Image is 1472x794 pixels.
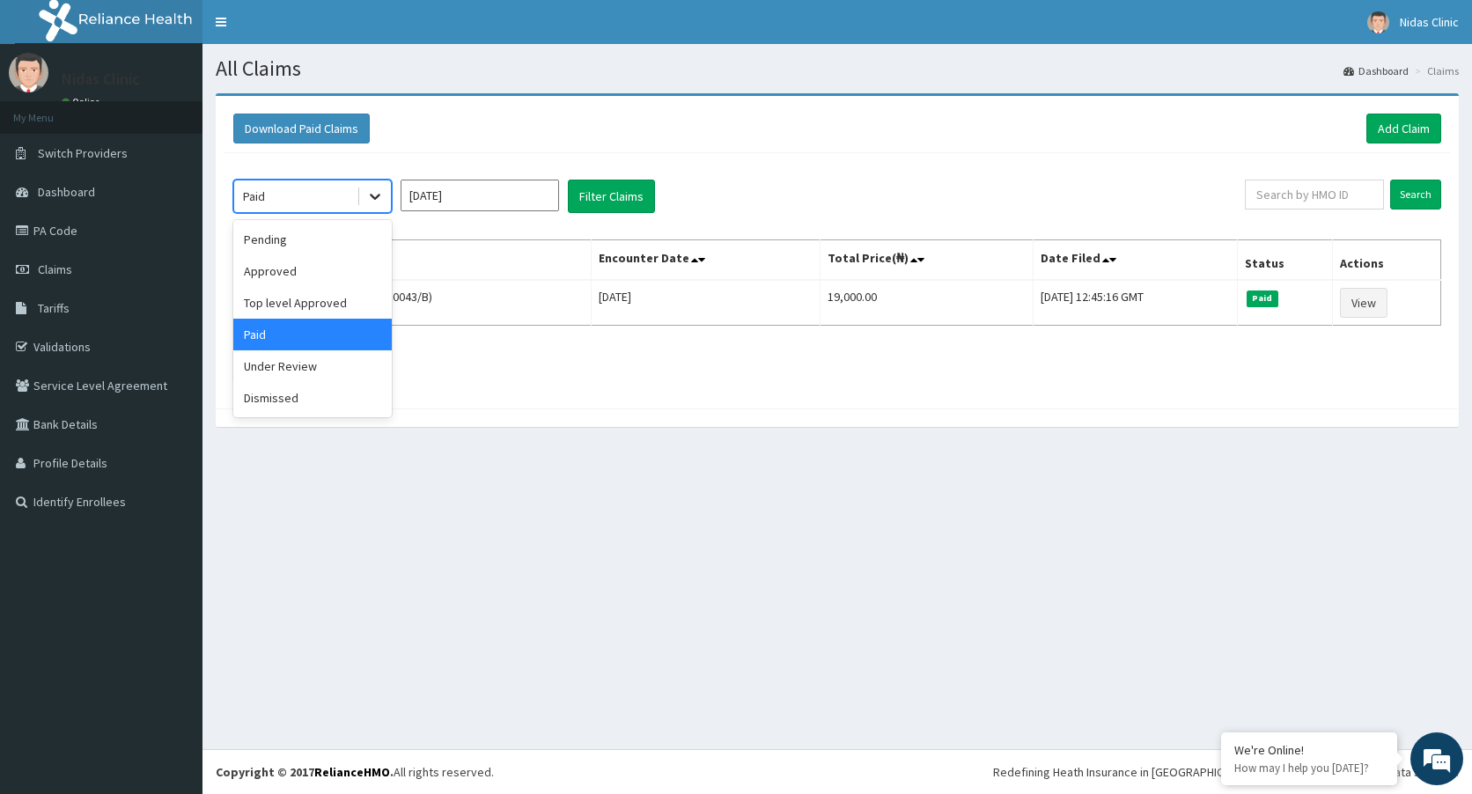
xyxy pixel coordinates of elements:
[233,255,392,287] div: Approved
[233,319,392,350] div: Paid
[568,180,655,213] button: Filter Claims
[233,224,392,255] div: Pending
[233,350,392,382] div: Under Review
[62,71,140,87] p: Nidas Clinic
[1033,240,1238,281] th: Date Filed
[1234,742,1384,758] div: We're Online!
[38,184,95,200] span: Dashboard
[233,287,392,319] div: Top level Approved
[401,180,559,211] input: Select Month and Year
[592,280,821,326] td: [DATE]
[38,261,72,277] span: Claims
[314,764,390,780] a: RelianceHMO
[1366,114,1441,143] a: Add Claim
[1332,240,1440,281] th: Actions
[1033,280,1238,326] td: [DATE] 12:45:16 GMT
[1234,761,1384,776] p: How may I help you today?
[1343,63,1409,78] a: Dashboard
[1238,240,1333,281] th: Status
[234,240,592,281] th: Name
[1340,288,1387,318] a: View
[1390,180,1441,210] input: Search
[1400,14,1459,30] span: Nidas Clinic
[234,280,592,326] td: Theophine Obayendo (EOE/10043/B)
[233,114,370,143] button: Download Paid Claims
[1245,180,1385,210] input: Search by HMO ID
[216,764,394,780] strong: Copyright © 2017 .
[9,53,48,92] img: User Image
[243,187,265,205] div: Paid
[216,57,1459,80] h1: All Claims
[38,145,128,161] span: Switch Providers
[62,96,104,108] a: Online
[1367,11,1389,33] img: User Image
[821,280,1033,326] td: 19,000.00
[289,9,331,51] div: Minimize live chat window
[1247,290,1278,306] span: Paid
[993,763,1459,781] div: Redefining Heath Insurance in [GEOGRAPHIC_DATA] using Telemedicine and Data Science!
[102,222,243,400] span: We're online!
[592,240,821,281] th: Encounter Date
[233,382,392,414] div: Dismissed
[92,99,296,121] div: Chat with us now
[1410,63,1459,78] li: Claims
[38,300,70,316] span: Tariffs
[202,749,1472,794] footer: All rights reserved.
[33,88,71,132] img: d_794563401_company_1708531726252_794563401
[9,481,335,542] textarea: Type your message and hit 'Enter'
[821,240,1033,281] th: Total Price(₦)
